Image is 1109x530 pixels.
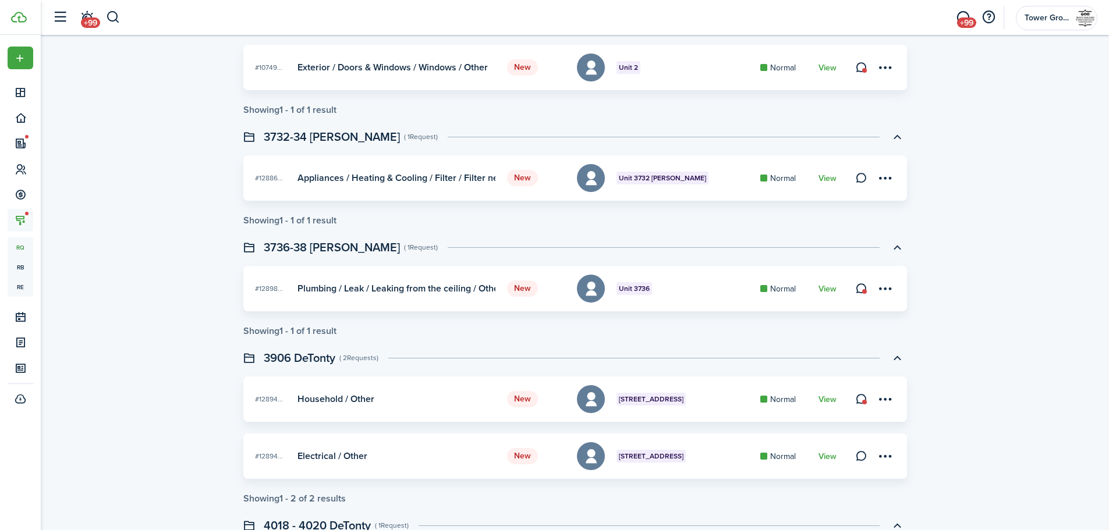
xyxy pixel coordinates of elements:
a: View [819,395,837,404]
button: Open menu [8,47,33,69]
img: TenantCloud [11,12,27,23]
a: View [819,63,837,73]
span: Unit 2 [619,62,638,73]
badge: Unit 3732 Bamberger [616,172,708,184]
div: Showing result [243,105,336,115]
pagination-page-total: 1 - 1 of 1 [279,324,310,337]
a: Notifications [76,3,98,33]
button: Toggle accordion [887,348,907,368]
span: [STREET_ADDRESS] [619,394,683,404]
button: Toggle accordion [887,127,907,147]
swimlane-title: 3736-38 [PERSON_NAME] [264,239,400,256]
a: re [8,277,33,297]
img: Tower Grove Community Development Corporation [1076,9,1094,27]
span: [STREET_ADDRESS] [619,451,683,461]
maintenance-list-swimlane-item: Toggle accordion [243,45,907,115]
div: Showing result [243,215,336,226]
span: #12894... [255,394,283,404]
maintenance-list-swimlane-item: Toggle accordion [243,266,907,336]
badge: Unit 3736 [616,282,652,295]
span: #12898... [255,283,283,294]
card-title: Plumbing / Leak / Leaking from the ceiling / Other [297,283,496,294]
card-mark: Normal [760,393,807,405]
status: New [507,280,538,297]
status: New [507,391,538,407]
maintenance-list-swimlane-item: Toggle accordion [243,376,907,504]
card-title: Exterior / Doors & Windows / Windows / Other [297,62,488,73]
span: Unit 3732 [PERSON_NAME] [619,173,706,183]
button: Open sidebar [49,6,71,29]
a: Messaging [952,3,974,33]
card-title: Household / Other [297,394,374,404]
div: Showing results [243,493,346,504]
button: Open resource center [979,8,998,27]
card-mark: Normal [760,450,807,463]
card-title: Appliances / Heating & Cooling / Filter / Filter needs changing [297,173,496,183]
swimlane-subtitle: ( 2 Requests ) [339,353,378,363]
status: New [507,59,538,76]
status: New [507,170,538,186]
span: #10749... [255,62,282,73]
a: View [819,284,837,294]
swimlane-subtitle: ( 1 Request ) [404,131,438,142]
span: Tower Grove Community Development Corporation [1025,14,1071,22]
badge: Unit 2 [616,61,640,74]
span: #12886... [255,173,283,183]
maintenance-list-swimlane-item: Toggle accordion [243,155,907,226]
a: rb [8,257,33,277]
button: Search [106,8,121,27]
swimlane-title: 3906 DeTonty [264,349,335,367]
pagination-page-total: 1 - 2 of 2 [279,492,315,505]
status: New [507,448,538,464]
card-title: Electrical / Other [297,451,367,461]
button: Toggle accordion [887,237,907,257]
a: View [819,174,837,183]
card-mark: Normal [760,172,807,184]
card-mark: Normal [760,283,807,295]
span: +99 [957,17,976,28]
span: +99 [81,17,100,28]
swimlane-subtitle: ( 1 Request ) [404,242,438,252]
span: Unit 3736 [619,283,650,294]
badge: Unit 3906 1st floor [616,393,686,405]
div: Showing result [243,326,336,336]
span: #12894... [255,451,283,461]
swimlane-title: 3732-34 [PERSON_NAME] [264,128,400,145]
a: View [819,452,837,461]
pagination-page-total: 1 - 1 of 1 [279,103,310,116]
card-mark: Normal [760,62,807,74]
a: rq [8,237,33,257]
pagination-page-total: 1 - 1 of 1 [279,214,310,227]
badge: Unit 3906 1st floor [616,450,686,463]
